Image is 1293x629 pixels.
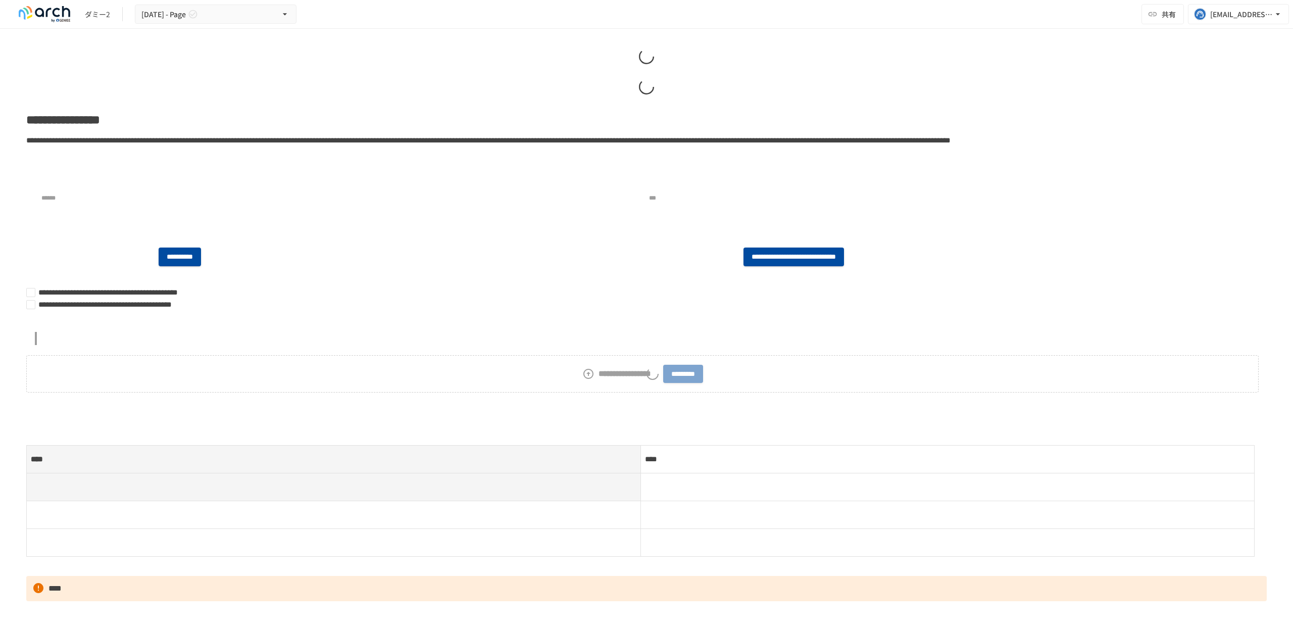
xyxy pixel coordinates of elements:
[141,8,186,21] span: [DATE] - Page
[1141,4,1184,24] button: 共有
[1162,9,1176,20] span: 共有
[85,9,110,20] div: ダミー2
[12,6,77,22] img: logo-default@2x-9cf2c760.svg
[1188,4,1289,24] button: [EMAIL_ADDRESS][DOMAIN_NAME]
[1210,8,1273,21] div: [EMAIL_ADDRESS][DOMAIN_NAME]
[135,5,296,24] button: [DATE] - Page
